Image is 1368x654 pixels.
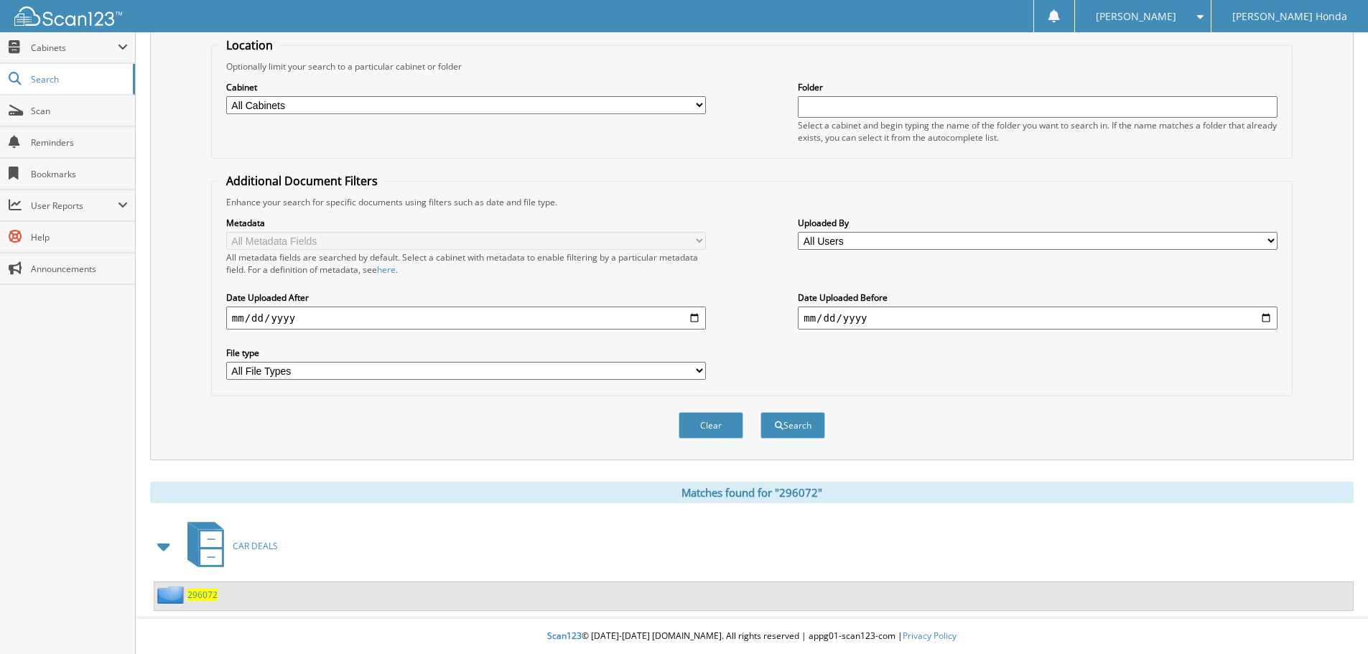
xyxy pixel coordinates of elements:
[798,81,1278,93] label: Folder
[31,136,128,149] span: Reminders
[31,42,118,54] span: Cabinets
[31,168,128,180] span: Bookmarks
[760,412,825,439] button: Search
[798,119,1278,144] div: Select a cabinet and begin typing the name of the folder you want to search in. If the name match...
[798,217,1278,229] label: Uploaded By
[219,37,280,53] legend: Location
[233,540,278,552] span: CAR DEALS
[14,6,122,26] img: scan123-logo-white.svg
[157,586,187,604] img: folder2.png
[219,173,385,189] legend: Additional Document Filters
[31,231,128,243] span: Help
[150,482,1354,503] div: Matches found for "296072"
[226,291,706,304] label: Date Uploaded After
[226,347,706,359] label: File type
[1096,12,1176,21] span: [PERSON_NAME]
[226,307,706,330] input: start
[377,263,396,276] a: here
[1232,12,1347,21] span: [PERSON_NAME] Honda
[31,200,118,212] span: User Reports
[226,217,706,229] label: Metadata
[219,196,1285,208] div: Enhance your search for specific documents using filters such as date and file type.
[219,60,1285,73] div: Optionally limit your search to a particular cabinet or folder
[798,307,1278,330] input: end
[226,81,706,93] label: Cabinet
[903,630,957,642] a: Privacy Policy
[136,619,1368,654] div: © [DATE]-[DATE] [DOMAIN_NAME]. All rights reserved | appg01-scan123-com |
[798,291,1278,304] label: Date Uploaded Before
[226,251,706,276] div: All metadata fields are searched by default. Select a cabinet with metadata to enable filtering b...
[31,73,126,85] span: Search
[31,105,128,117] span: Scan
[547,630,582,642] span: Scan123
[31,263,128,275] span: Announcements
[679,412,743,439] button: Clear
[1296,585,1368,654] iframe: Chat Widget
[187,589,218,601] a: 296072
[179,518,278,574] a: CAR DEALS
